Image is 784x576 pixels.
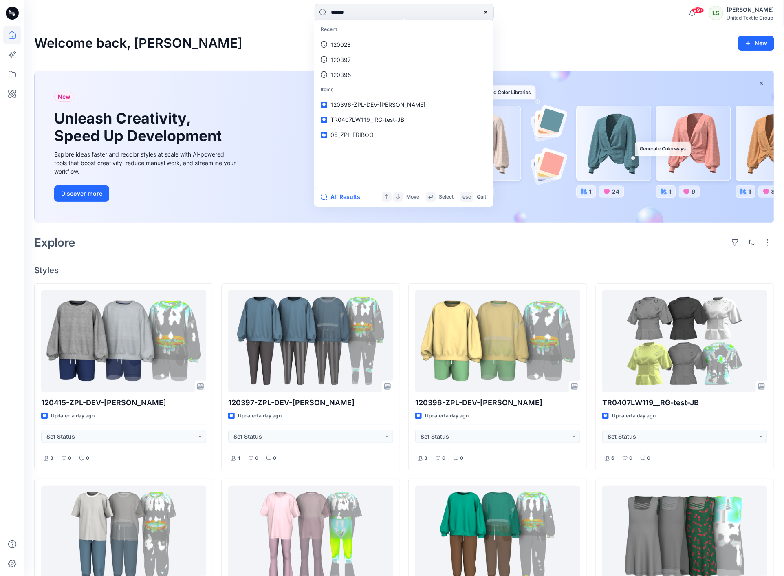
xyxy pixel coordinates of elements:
[316,52,492,67] a: 120397
[406,193,419,201] p: Move
[321,192,366,202] button: All Results
[612,412,656,420] p: Updated a day ago
[330,131,374,138] span: 05_ZPL FRIBOO
[34,36,242,51] h2: Welcome back, [PERSON_NAME]
[330,55,351,64] p: 120397
[330,101,425,108] span: 120396-ZPL-DEV-[PERSON_NAME]
[460,454,463,463] p: 0
[602,397,767,408] p: TR0407LW119__RG-test-JB
[738,36,774,51] button: New
[330,71,351,79] p: 120395
[611,454,614,463] p: 6
[54,150,238,176] div: Explore ideas faster and recolor styles at scale with AI-powered tools that boost creativity, red...
[228,397,393,408] p: 120397-ZPL-DEV-[PERSON_NAME]
[68,454,71,463] p: 0
[238,412,282,420] p: Updated a day ago
[316,127,492,142] a: 05_ZPL FRIBOO
[424,454,427,463] p: 3
[462,193,471,201] p: esc
[54,110,225,145] h1: Unleash Creativity, Speed Up Development
[316,37,492,52] a: 120028
[34,265,774,275] h4: Styles
[316,112,492,127] a: TR0407LW119__RG-test-JB
[228,290,393,392] a: 120397-ZPL-DEV-RG-JB
[330,40,351,49] p: 120028
[273,454,276,463] p: 0
[51,412,95,420] p: Updated a day ago
[86,454,89,463] p: 0
[316,97,492,112] a: 120396-ZPL-DEV-[PERSON_NAME]
[58,92,70,102] span: New
[727,5,774,15] div: [PERSON_NAME]
[477,193,486,201] p: Quit
[41,397,206,408] p: 120415-ZPL-DEV-[PERSON_NAME]
[316,82,492,97] p: Items
[647,454,650,463] p: 0
[442,454,445,463] p: 0
[316,67,492,82] a: 120395
[709,6,723,20] div: LS
[237,454,240,463] p: 4
[692,7,704,13] span: 99+
[415,290,580,392] a: 120396-ZPL-DEV-RG-JB
[255,454,258,463] p: 0
[629,454,632,463] p: 0
[439,193,454,201] p: Select
[330,116,404,123] span: TR0407LW119__RG-test-JB
[602,290,767,392] a: TR0407LW119__RG-test-JB
[415,397,580,408] p: 120396-ZPL-DEV-[PERSON_NAME]
[34,236,75,249] h2: Explore
[54,185,238,202] a: Discover more
[50,454,53,463] p: 3
[425,412,469,420] p: Updated a day ago
[316,22,492,37] p: Recent
[727,15,774,21] div: United Textile Group
[41,290,206,392] a: 120415-ZPL-DEV-RG-JB
[54,185,109,202] button: Discover more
